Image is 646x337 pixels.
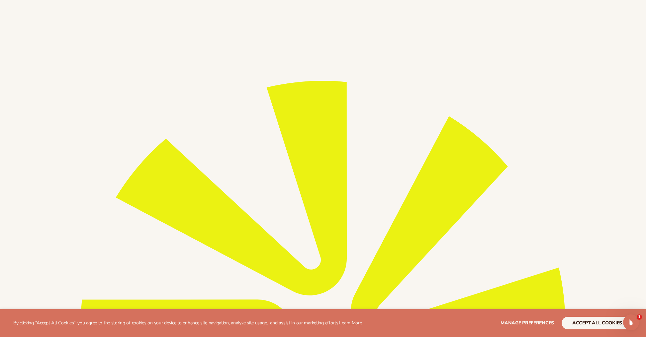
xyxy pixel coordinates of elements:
[623,314,639,330] iframe: Intercom live chat
[501,320,554,326] span: Manage preferences
[339,320,362,326] a: Learn More
[562,317,633,329] button: accept all cookies
[501,317,554,329] button: Manage preferences
[13,320,362,326] p: By clicking "Accept All Cookies", you agree to the storing of cookies on your device to enhance s...
[637,314,642,320] span: 1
